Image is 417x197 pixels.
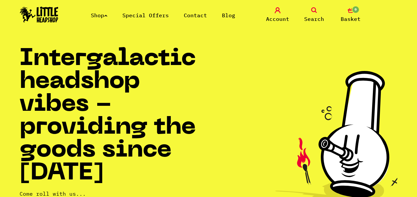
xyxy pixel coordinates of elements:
a: Search [298,7,331,23]
img: Little Head Shop Logo [20,7,58,23]
span: Search [304,15,324,23]
span: Basket [341,15,361,23]
span: Account [266,15,289,23]
a: Contact [184,12,207,19]
h1: Intergalactic headshop vibes - providing the goods since [DATE] [20,48,209,185]
span: 0 [352,6,360,14]
a: Shop [91,12,107,19]
a: Special Offers [122,12,169,19]
a: 0 Basket [334,7,367,23]
a: Blog [222,12,235,19]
